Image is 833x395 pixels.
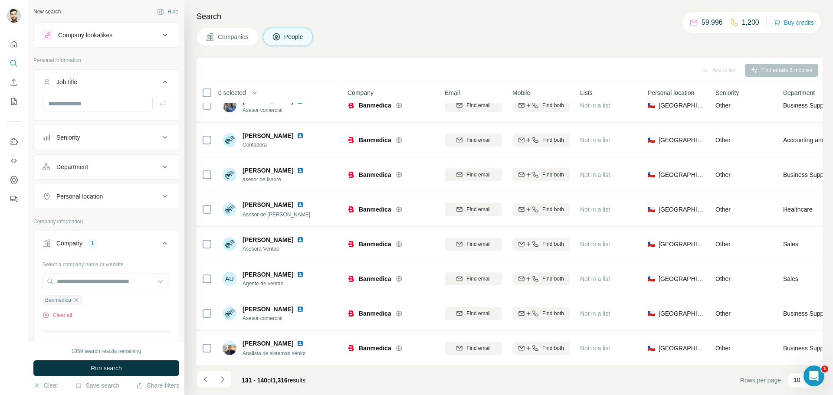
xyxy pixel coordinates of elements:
span: asesor de isapre [243,176,307,183]
span: Banmedica [359,205,391,214]
h4: Search [197,10,823,23]
span: [GEOGRAPHIC_DATA] [659,274,705,283]
span: Analista de sistemas sénior [243,350,306,356]
span: Business Support [783,170,831,179]
span: Find both [542,136,564,144]
span: Not in a list [580,275,610,282]
span: [GEOGRAPHIC_DATA] [659,205,705,214]
span: Banmedica [45,296,71,304]
button: Find both [512,203,570,216]
button: Navigate to next page [214,371,231,388]
span: Find both [542,344,564,352]
div: Job title [56,78,77,86]
img: LinkedIn logo [297,306,304,313]
span: Banmedica [359,309,391,318]
span: 🇨🇱 [648,274,655,283]
span: [GEOGRAPHIC_DATA] [659,344,705,353]
button: Seniority [34,127,179,148]
img: Logo of Banmedica [348,137,354,144]
span: 🇨🇱 [648,240,655,248]
span: Not in a list [580,241,610,248]
span: Other [715,241,731,248]
span: 0 selected [218,88,246,97]
div: 1 [88,239,98,247]
img: Avatar [223,202,236,216]
span: [PERSON_NAME] [243,200,293,209]
p: 59,996 [702,17,723,28]
button: Find both [512,99,570,112]
span: Sales [783,274,798,283]
div: Department [56,163,88,171]
span: Not in a list [580,345,610,352]
span: Banmedica [359,344,391,353]
p: Personal information [33,56,179,64]
button: Find email [445,203,502,216]
span: 🇨🇱 [648,205,655,214]
span: Find both [542,101,564,109]
button: Clear [33,381,58,390]
img: Logo of Banmedica [348,310,354,317]
span: 1,316 [272,377,288,384]
p: 10 [794,375,800,384]
button: Hide [151,5,184,18]
span: Email [445,88,460,97]
p: 1,200 [742,17,759,28]
div: Select a company name or website [43,257,170,268]
span: Find email [466,206,490,213]
img: LinkedIn logo [297,132,304,139]
span: Asesor de [PERSON_NAME] [243,212,310,218]
button: Find email [445,134,502,147]
span: Business Support [783,309,831,318]
button: Buy credits [774,16,814,29]
button: Find email [445,238,502,251]
span: Find both [542,206,564,213]
img: LinkedIn logo [297,236,304,243]
span: Department [783,88,815,97]
img: LinkedIn logo [297,201,304,208]
span: People [284,33,304,41]
button: My lists [7,94,21,109]
img: Logo of Banmedica [348,241,354,248]
button: Clear all [43,311,72,319]
img: Avatar [223,341,236,355]
span: 🇨🇱 [648,136,655,144]
span: Other [715,345,731,352]
span: [GEOGRAPHIC_DATA] [659,101,705,110]
button: Find email [445,99,502,112]
div: Seniority [56,133,80,142]
button: Navigate to previous page [197,371,214,388]
span: Run search [91,364,122,372]
button: Dashboard [7,172,21,188]
span: Find both [542,310,564,317]
span: [GEOGRAPHIC_DATA] [659,170,705,179]
span: [GEOGRAPHIC_DATA] [659,136,705,144]
span: 🇨🇱 [648,309,655,318]
span: Other [715,102,731,109]
span: Asesor comercial [243,314,307,322]
span: Find email [466,136,490,144]
span: Find both [542,171,564,179]
img: LinkedIn logo [297,340,304,347]
span: [GEOGRAPHIC_DATA] [659,240,705,248]
span: Lists [580,88,593,97]
span: Not in a list [580,206,610,213]
span: Contadora [243,141,307,149]
button: Search [7,55,21,71]
span: Not in a list [580,102,610,109]
span: [PERSON_NAME] [243,98,293,104]
span: Company [348,88,374,97]
span: [PERSON_NAME] [243,166,293,175]
button: Company lookalikes [34,25,179,46]
button: Find email [445,272,502,285]
span: Find email [466,171,490,179]
span: Banmedica [359,136,391,144]
span: Find email [466,344,490,352]
img: Avatar [7,9,21,23]
span: of [267,377,272,384]
span: Other [715,137,731,144]
div: New search [33,8,61,16]
button: Find both [512,238,570,251]
button: Find both [512,272,570,285]
img: Logo of Banmedica [348,102,354,109]
button: Personal location [34,186,179,207]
